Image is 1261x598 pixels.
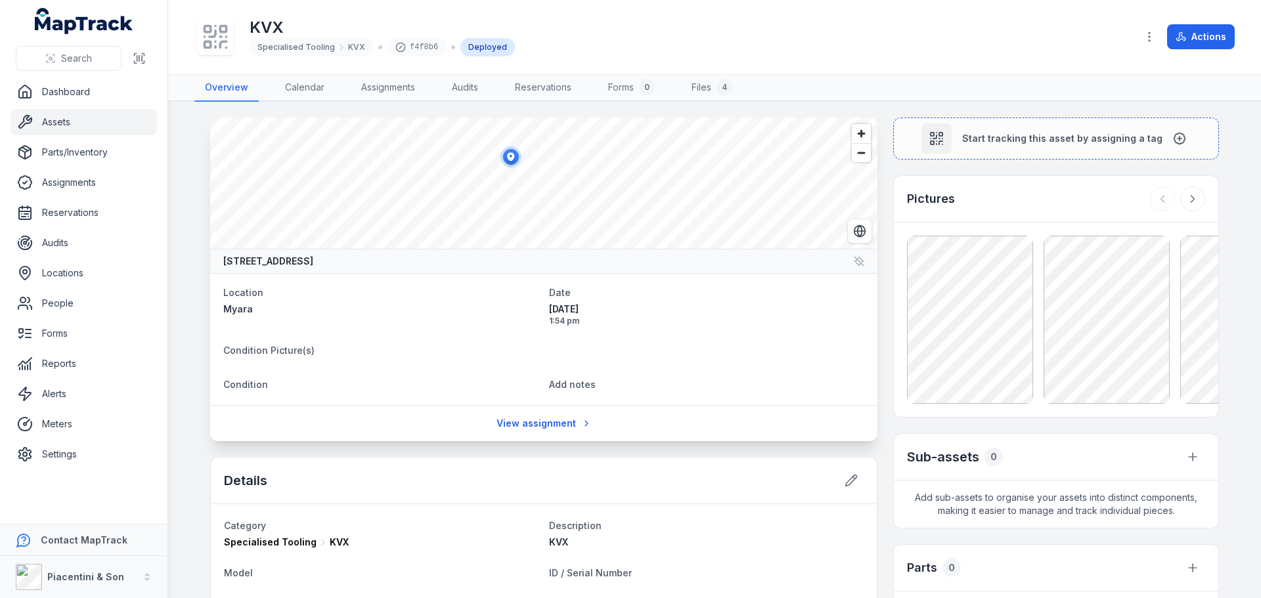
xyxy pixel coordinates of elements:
a: Files4 [681,74,743,102]
span: Search [61,52,92,65]
a: MapTrack [35,8,133,34]
h3: Pictures [907,190,955,208]
a: Calendar [275,74,335,102]
span: Myara [223,303,253,314]
div: 0 [942,559,961,577]
canvas: Map [210,117,877,249]
button: Zoom out [852,143,871,162]
button: Search [16,46,122,71]
span: Category [224,520,266,531]
a: Locations [11,260,157,286]
a: Dashboard [11,79,157,105]
a: Overview [194,74,259,102]
time: 02/10/2025, 1:54:36 pm [549,303,864,326]
span: ID / Serial Number [549,567,632,578]
a: Reservations [504,74,582,102]
div: 0 [984,448,1003,466]
span: Date [549,287,571,298]
span: Start tracking this asset by assigning a tag [962,132,1162,145]
h2: Details [224,471,267,490]
span: [DATE] [549,303,864,316]
button: Actions [1167,24,1235,49]
span: KVX [330,536,349,549]
span: Condition [223,379,268,390]
div: Deployed [460,38,515,56]
span: KVX [549,536,568,547]
a: Assets [11,109,157,135]
a: Reservations [11,200,157,226]
h3: Parts [907,559,937,577]
span: Specialised Tooling [257,42,335,53]
a: View assignment [488,411,600,436]
span: Add notes [549,379,596,390]
div: 4 [717,79,732,95]
strong: [STREET_ADDRESS] [223,255,313,268]
a: Settings [11,441,157,467]
a: Forms [11,320,157,347]
button: Start tracking this asset by assigning a tag [893,117,1219,160]
a: Assignments [11,169,157,196]
a: Audits [11,230,157,256]
a: Parts/Inventory [11,139,157,165]
strong: Contact MapTrack [41,534,127,545]
a: Alerts [11,381,157,407]
a: People [11,290,157,316]
div: 0 [639,79,655,95]
span: Location [223,287,263,298]
a: Reports [11,351,157,377]
span: Add sub-assets to organise your assets into distinct components, making it easier to manage and t... [894,481,1218,528]
span: 1:54 pm [549,316,864,326]
span: KVX [348,42,365,53]
span: Condition Picture(s) [223,345,315,356]
span: Description [549,520,602,531]
a: Audits [441,74,489,102]
a: Forms0 [598,74,665,102]
a: Meters [11,411,157,437]
span: Specialised Tooling [224,536,317,549]
h2: Sub-assets [907,448,979,466]
span: Model [224,567,253,578]
a: Assignments [351,74,426,102]
strong: Piacentini & Son [47,571,124,582]
div: f4f8b6 [387,38,446,56]
button: Zoom in [852,124,871,143]
button: Switch to Satellite View [847,219,872,244]
h1: KVX [250,17,515,38]
a: Myara [223,303,539,316]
